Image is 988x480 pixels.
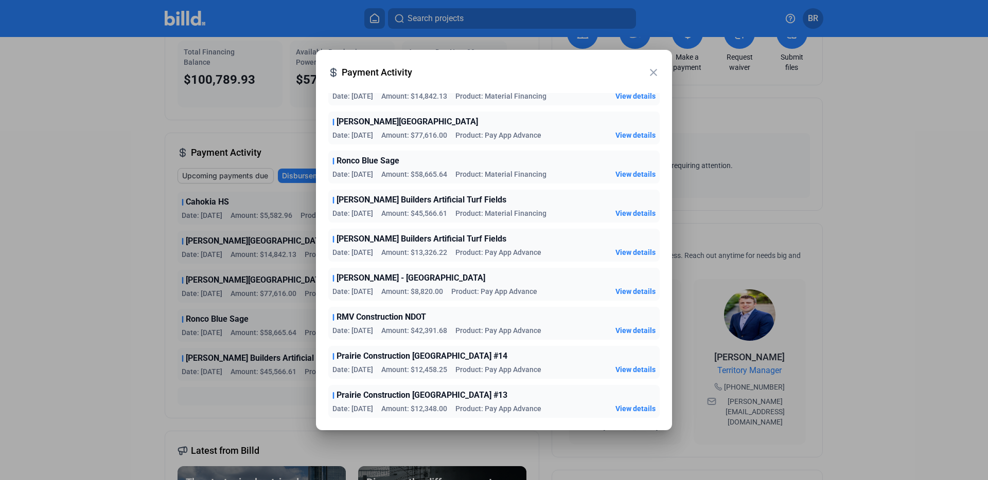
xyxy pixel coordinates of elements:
button: View details [615,325,656,336]
button: View details [615,286,656,297]
span: Product: Material Financing [455,91,546,101]
button: View details [615,403,656,414]
span: Product: Material Financing [455,169,546,179]
button: View details [615,364,656,375]
span: Date: [DATE] [332,247,373,257]
span: Amount: $58,665.64 [381,169,447,179]
span: Date: [DATE] [332,169,373,179]
span: [PERSON_NAME] Builders Artificial Turf Fields [337,233,506,245]
span: Product: Pay App Advance [455,130,541,140]
span: [PERSON_NAME] Builders Artificial Turf Fields [337,194,506,206]
span: Date: [DATE] [332,130,373,140]
span: Product: Pay App Advance [455,247,541,257]
span: Date: [DATE] [332,325,373,336]
span: Amount: $42,391.68 [381,325,447,336]
span: Amount: $8,820.00 [381,286,443,297]
span: Amount: $45,566.61 [381,208,447,218]
span: Product: Pay App Advance [451,286,537,297]
span: Product: Pay App Advance [455,364,541,375]
span: Product: Pay App Advance [455,325,541,336]
span: Amount: $12,458.25 [381,364,447,375]
span: [PERSON_NAME][GEOGRAPHIC_DATA] [337,116,478,128]
span: Date: [DATE] [332,403,373,414]
span: Amount: $13,326.22 [381,247,447,257]
span: [PERSON_NAME] - [GEOGRAPHIC_DATA] [337,272,485,284]
span: Date: [DATE] [332,91,373,101]
mat-icon: close [647,66,660,79]
span: Prairie Construction [GEOGRAPHIC_DATA] #13 [337,389,507,401]
span: Amount: $77,616.00 [381,130,447,140]
span: Prairie Construction [GEOGRAPHIC_DATA] #14 [337,350,507,362]
span: Date: [DATE] [332,286,373,297]
button: View details [615,130,656,140]
span: RMV Construction NDOT [337,311,426,323]
button: View details [615,169,656,179]
span: Date: [DATE] [332,364,373,375]
span: Ronco Blue Sage [337,155,399,167]
span: Product: Material Financing [455,208,546,218]
button: View details [615,208,656,218]
span: Amount: $14,842.13 [381,91,447,101]
span: Amount: $12,348.00 [381,403,447,414]
span: Product: Pay App Advance [455,403,541,414]
span: Date: [DATE] [332,208,373,218]
button: View details [615,247,656,257]
span: Payment Activity [342,65,647,80]
button: View details [615,91,656,101]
